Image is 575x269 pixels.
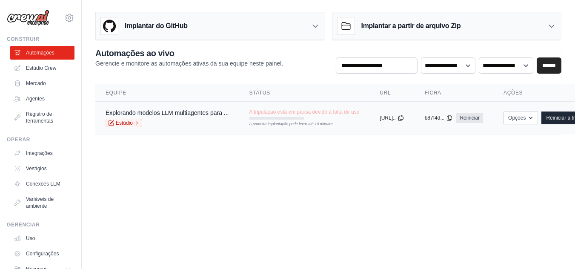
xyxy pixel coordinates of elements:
font: Estúdio Crew [26,65,56,71]
a: Uso [10,232,74,245]
a: Configurações [10,247,74,260]
button: Opções [503,112,538,124]
font: Mercado [26,80,46,86]
font: Construir [7,36,40,42]
a: Explorando modelos LLM multiagentes para ... [106,109,229,116]
font: Automações ao vivo [95,49,175,58]
font: b87f4d... [425,115,445,121]
font: Gerenciar [7,222,40,228]
font: A primeira implantação pode levar até 10 minutos [249,122,334,126]
font: Ficha [425,90,441,96]
font: Variáveis ​​de ambiente [26,196,54,209]
font: Implantar a partir de arquivo Zip [361,22,461,29]
font: Reiniciar [460,115,480,121]
a: Automações [10,46,74,60]
font: Vestígios [26,166,47,172]
font: URL [380,90,391,96]
font: Implantar do GitHub [125,22,188,29]
a: Estúdio Crew [10,61,74,75]
a: Registro de ferramentas [10,107,74,128]
font: Integrações [26,150,53,156]
a: Estúdio [106,119,142,127]
font: Status [249,90,270,96]
img: Logotipo do GitHub [101,17,118,34]
font: Configurações [26,251,59,257]
font: A tripulação está em pausa devido à falta de uso [249,109,360,115]
font: Ações [503,90,523,96]
button: b87f4d... [425,114,453,121]
font: Uso [26,235,35,241]
font: Registro de ferramentas [26,111,53,124]
a: Variáveis ​​de ambiente [10,192,74,213]
a: Integrações [10,146,74,160]
font: Agentes [26,96,45,102]
a: Agentes [10,92,74,106]
a: Mercado [10,77,74,90]
font: Equipe [106,90,126,96]
font: Opções [508,115,526,121]
img: Logotipo [7,10,49,26]
a: Conexões LLM [10,177,74,191]
font: Conexões LLM [26,181,60,187]
font: Operar [7,137,30,143]
font: Estúdio [116,120,133,126]
iframe: Chat Widget [532,228,575,269]
font: Gerencie e monitore as automações ativas da sua equipe neste painel. [95,60,283,67]
font: Automações [26,50,54,56]
a: Reiniciar [456,113,483,123]
a: Vestígios [10,162,74,175]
